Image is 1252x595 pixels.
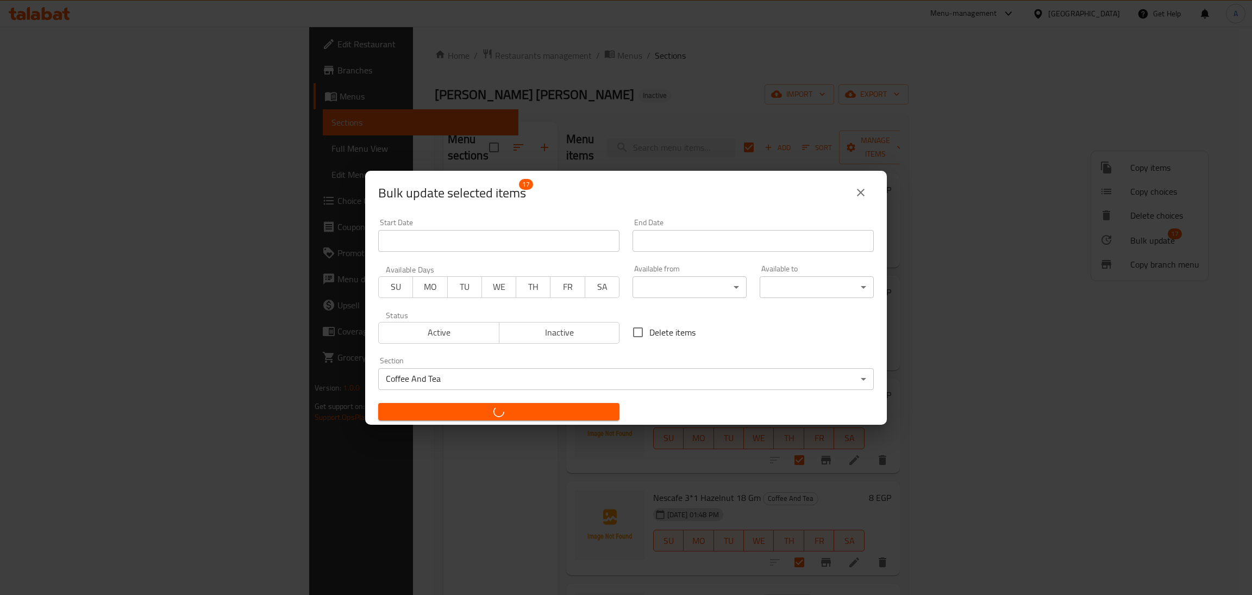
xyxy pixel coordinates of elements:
div: ​ [633,276,747,298]
span: Inactive [504,325,616,340]
button: FR [550,276,585,298]
button: TH [516,276,550,298]
div: ​ [760,276,874,298]
button: close [848,179,874,206]
button: SU [378,276,413,298]
button: TU [447,276,482,298]
span: Delete items [649,326,696,339]
span: 17 [519,179,533,190]
span: Active [383,325,495,340]
button: Active [378,322,499,344]
button: MO [412,276,447,298]
button: SA [585,276,619,298]
div: Coffee And Tea [378,368,874,390]
span: FR [555,279,580,295]
span: TH [521,279,546,295]
span: WE [486,279,512,295]
button: WE [481,276,516,298]
span: SA [590,279,615,295]
span: Selected items count [378,184,526,202]
span: SU [383,279,409,295]
button: Inactive [499,322,620,344]
span: TU [452,279,478,295]
span: MO [417,279,443,295]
